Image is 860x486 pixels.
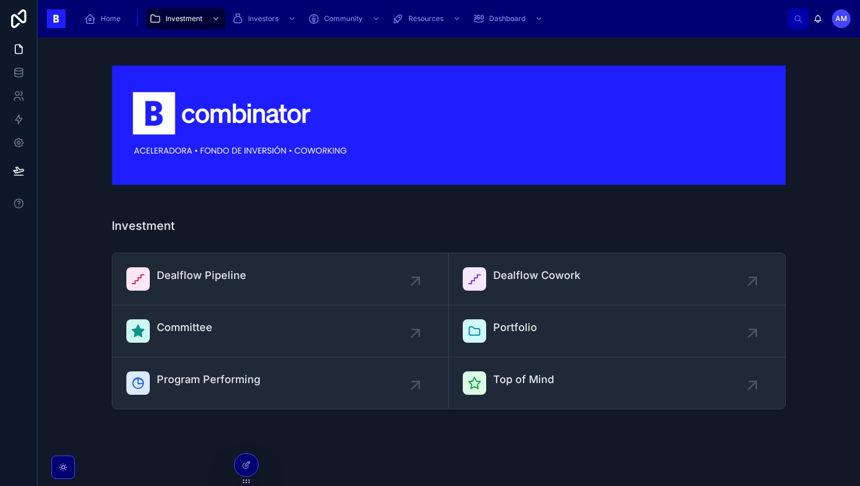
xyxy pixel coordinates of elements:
div: scrollable content [75,6,787,32]
span: Top of Mind [493,371,554,388]
span: Home [101,14,121,23]
span: Dealflow Cowork [493,267,580,284]
a: Community [304,8,386,29]
span: Resources [408,14,443,23]
a: Portfolio [449,305,785,357]
span: Portfolio [493,319,537,336]
a: Program Performing [112,357,449,409]
a: Investment [146,8,226,29]
a: Home [81,8,129,29]
span: Investment [166,14,202,23]
a: Committee [112,305,449,357]
a: Dealflow Cowork [449,253,785,305]
span: Committee [157,319,212,336]
a: Dealflow Pipeline [112,253,449,305]
h1: Investment [112,218,175,234]
img: App logo [47,9,66,28]
span: Dealflow Pipeline [157,267,246,284]
a: Resources [388,8,467,29]
span: Program Performing [157,371,260,388]
span: Community [324,14,363,23]
span: Investors [248,14,278,23]
span: Dashboard [489,14,525,23]
span: AM [835,14,847,23]
img: 18590-Captura-de-Pantalla-2024-03-07-a-las-17.49.44.png [112,66,786,185]
a: Dashboard [469,8,549,29]
a: Top of Mind [449,357,785,409]
a: Investors [228,8,302,29]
